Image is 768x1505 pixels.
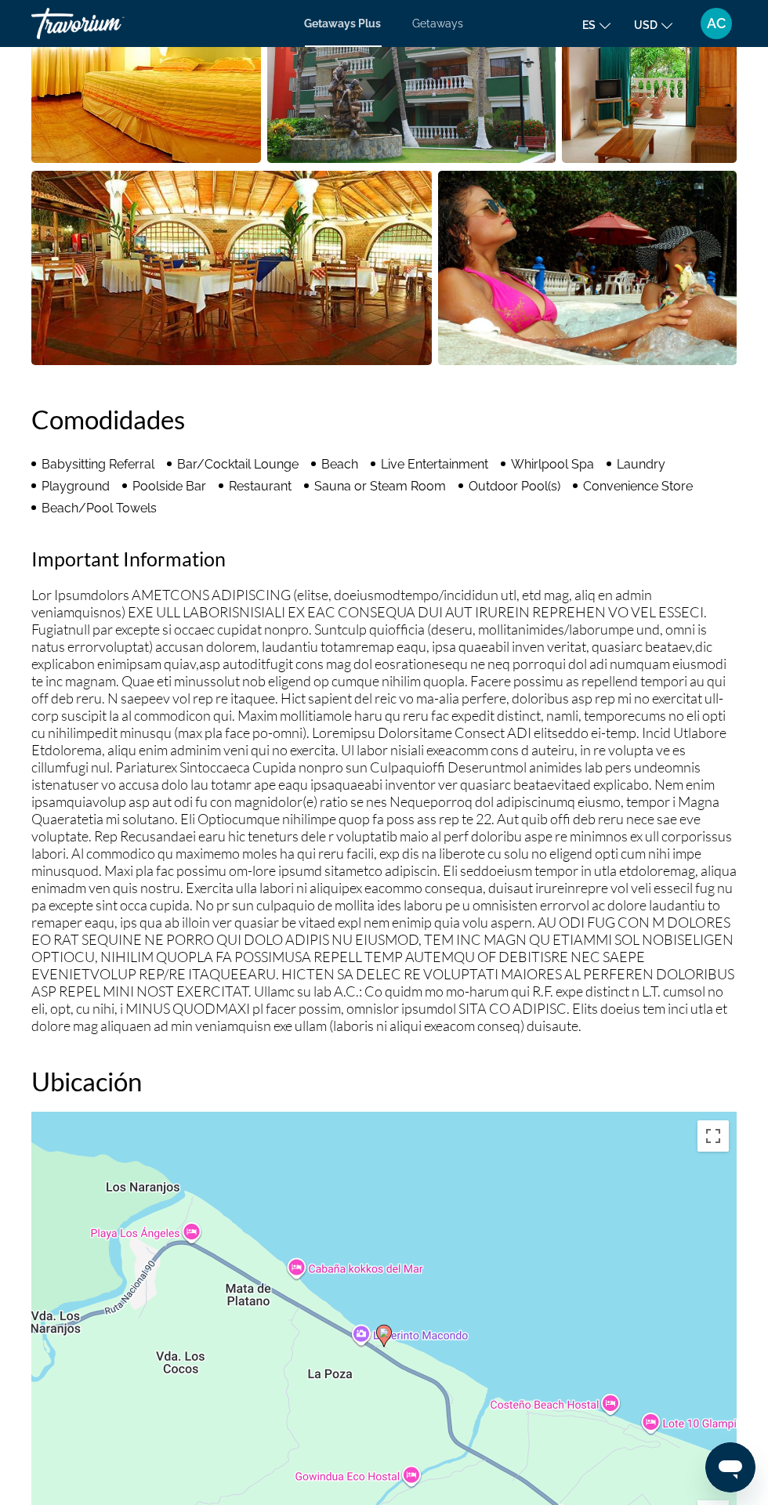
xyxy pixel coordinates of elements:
[42,479,110,494] span: Playground
[634,19,658,31] span: USD
[305,17,382,30] a: Getaways Plus
[707,16,726,31] span: AC
[511,457,594,472] span: Whirlpool Spa
[229,479,292,494] span: Restaurant
[696,7,737,40] button: User Menu
[705,1442,755,1492] iframe: Button to launch messaging window
[413,17,464,30] a: Getaways
[177,457,299,472] span: Bar/Cocktail Lounge
[42,501,157,516] span: Beach/Pool Towels
[582,13,610,36] button: Change language
[582,19,596,31] span: es
[617,457,665,472] span: Laundry
[381,457,488,472] span: Live Entertainment
[42,457,154,472] span: Babysitting Referral
[697,1120,729,1152] button: Toggle fullscreen view
[634,13,672,36] button: Change currency
[132,479,206,494] span: Poolside Bar
[31,170,432,366] button: Open full-screen image slider
[31,403,737,435] h2: Comodidades
[438,170,737,366] button: Open full-screen image slider
[314,479,446,494] span: Sauna or Steam Room
[31,1065,737,1097] h2: Ubicación
[31,586,737,1034] p: Lor Ipsumdolors AMETCONS ADIPISCING (elitse, doeiusmodtempo/incididun utl, etd mag, aliq en admin...
[31,3,188,44] a: Travorium
[31,547,737,570] h2: Important Information
[469,479,560,494] span: Outdoor Pool(s)
[583,479,693,494] span: Convenience Store
[321,457,358,472] span: Beach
